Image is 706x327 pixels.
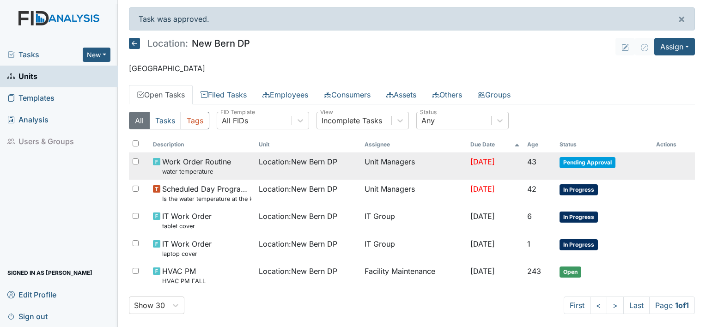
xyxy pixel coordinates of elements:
button: × [669,8,694,30]
span: Scheduled Day Program Inspection Is the water temperature at the kitchen sink between 100 to 110 ... [162,183,251,203]
span: [DATE] [470,239,495,248]
span: [DATE] [470,266,495,276]
h5: New Bern DP [129,38,250,49]
span: Work Order Routine water temperature [162,156,231,176]
span: IT Work Order tablet cover [162,211,212,230]
a: Assets [378,85,424,104]
span: IT Work Order laptop cover [162,238,212,258]
div: Type filter [129,112,209,129]
div: Incomplete Tasks [322,115,382,126]
a: Filed Tasks [193,85,255,104]
td: IT Group [361,235,467,262]
span: Location : New Bern DP [259,238,337,249]
a: Groups [470,85,518,104]
span: 6 [527,212,532,221]
td: Unit Managers [361,152,467,180]
span: Analysis [7,113,49,127]
th: Assignee [361,137,467,152]
nav: task-pagination [564,297,695,314]
th: Toggle SortBy [467,137,524,152]
span: Location : New Bern DP [259,183,337,194]
button: Tasks [149,112,181,129]
div: All FIDs [222,115,248,126]
span: 243 [527,266,541,276]
span: Signed in as [PERSON_NAME] [7,266,92,280]
a: Others [424,85,470,104]
th: Actions [652,137,695,152]
span: 42 [527,184,536,194]
span: [DATE] [470,212,495,221]
th: Toggle SortBy [523,137,556,152]
div: Any [421,115,435,126]
strong: 1 of 1 [675,301,689,310]
span: Location : New Bern DP [259,211,337,222]
span: Pending Approval [560,157,615,168]
button: Assign [654,38,695,55]
span: Location : New Bern DP [259,156,337,167]
input: Toggle All Rows Selected [133,140,139,146]
span: 1 [527,239,530,248]
span: HVAC PM HVAC PM FALL [162,266,206,285]
a: Open Tasks [129,85,193,104]
button: All [129,112,150,129]
button: Tags [181,112,209,129]
small: tablet cover [162,222,212,230]
th: Toggle SortBy [556,137,652,152]
span: × [678,12,685,25]
a: < [590,297,607,314]
span: Page [649,297,695,314]
small: water temperature [162,167,231,176]
span: In Progress [560,212,598,223]
a: Last [623,297,650,314]
div: Task was approved. [129,7,695,30]
td: IT Group [361,207,467,234]
span: Edit Profile [7,287,56,302]
td: Facility Maintenance [361,262,467,289]
span: [DATE] [470,157,495,166]
small: HVAC PM FALL [162,277,206,285]
span: Location : New Bern DP [259,266,337,277]
a: Tasks [7,49,83,60]
span: In Progress [560,184,598,195]
span: [DATE] [470,184,495,194]
div: Open Tasks [129,112,695,314]
span: Open [560,266,581,278]
a: First [564,297,590,314]
span: Units [7,69,37,84]
span: Location: [147,39,188,48]
a: Employees [255,85,316,104]
button: New [83,48,110,62]
th: Toggle SortBy [149,137,255,152]
div: Show 30 [134,300,165,311]
a: Consumers [316,85,378,104]
span: Templates [7,91,55,105]
small: Is the water temperature at the kitchen sink between 100 to 110 degrees? [162,194,251,203]
th: Toggle SortBy [255,137,361,152]
td: Unit Managers [361,180,467,207]
a: > [607,297,624,314]
span: In Progress [560,239,598,250]
span: Sign out [7,309,48,323]
small: laptop cover [162,249,212,258]
span: 43 [527,157,536,166]
p: [GEOGRAPHIC_DATA] [129,63,695,74]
